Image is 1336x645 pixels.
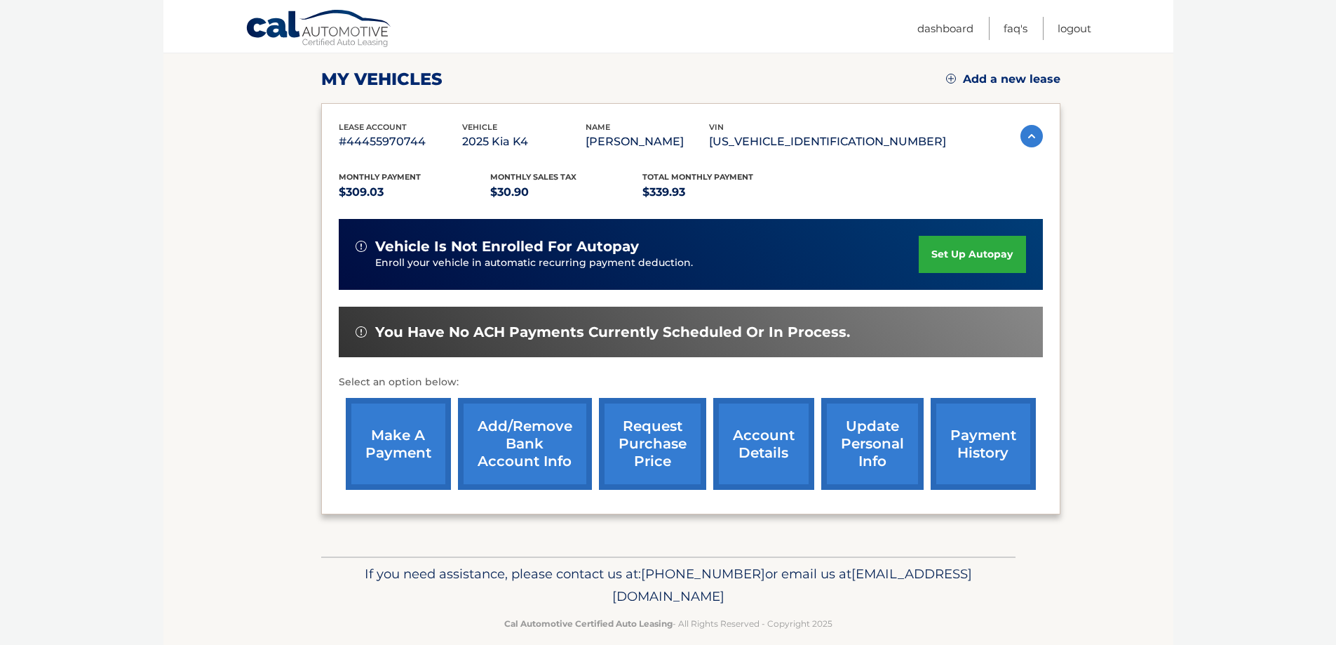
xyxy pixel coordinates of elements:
[490,182,642,202] p: $30.90
[330,616,1006,631] p: - All Rights Reserved - Copyright 2025
[821,398,924,490] a: update personal info
[375,255,919,271] p: Enroll your vehicle in automatic recurring payment deduction.
[586,132,709,152] p: [PERSON_NAME]
[917,17,973,40] a: Dashboard
[458,398,592,490] a: Add/Remove bank account info
[462,122,497,132] span: vehicle
[339,374,1043,391] p: Select an option below:
[245,9,393,50] a: Cal Automotive
[321,69,443,90] h2: my vehicles
[346,398,451,490] a: make a payment
[1004,17,1027,40] a: FAQ's
[946,72,1060,86] a: Add a new lease
[356,241,367,252] img: alert-white.svg
[946,74,956,84] img: add.svg
[1058,17,1091,40] a: Logout
[339,132,462,152] p: #44455970744
[339,172,421,182] span: Monthly Payment
[586,122,610,132] span: name
[713,398,814,490] a: account details
[356,326,367,338] img: alert-white.svg
[919,236,1025,273] a: set up autopay
[330,563,1006,608] p: If you need assistance, please contact us at: or email us at
[339,122,407,132] span: lease account
[641,566,765,582] span: [PHONE_NUMBER]
[339,182,491,202] p: $309.03
[612,566,972,604] span: [EMAIL_ADDRESS][DOMAIN_NAME]
[642,172,753,182] span: Total Monthly Payment
[642,182,795,202] p: $339.93
[599,398,706,490] a: request purchase price
[375,238,639,255] span: vehicle is not enrolled for autopay
[462,132,586,152] p: 2025 Kia K4
[504,618,673,629] strong: Cal Automotive Certified Auto Leasing
[709,132,946,152] p: [US_VEHICLE_IDENTIFICATION_NUMBER]
[375,324,850,341] span: You have no ACH payments currently scheduled or in process.
[709,122,724,132] span: vin
[931,398,1036,490] a: payment history
[1020,125,1043,147] img: accordion-active.svg
[490,172,576,182] span: Monthly sales Tax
